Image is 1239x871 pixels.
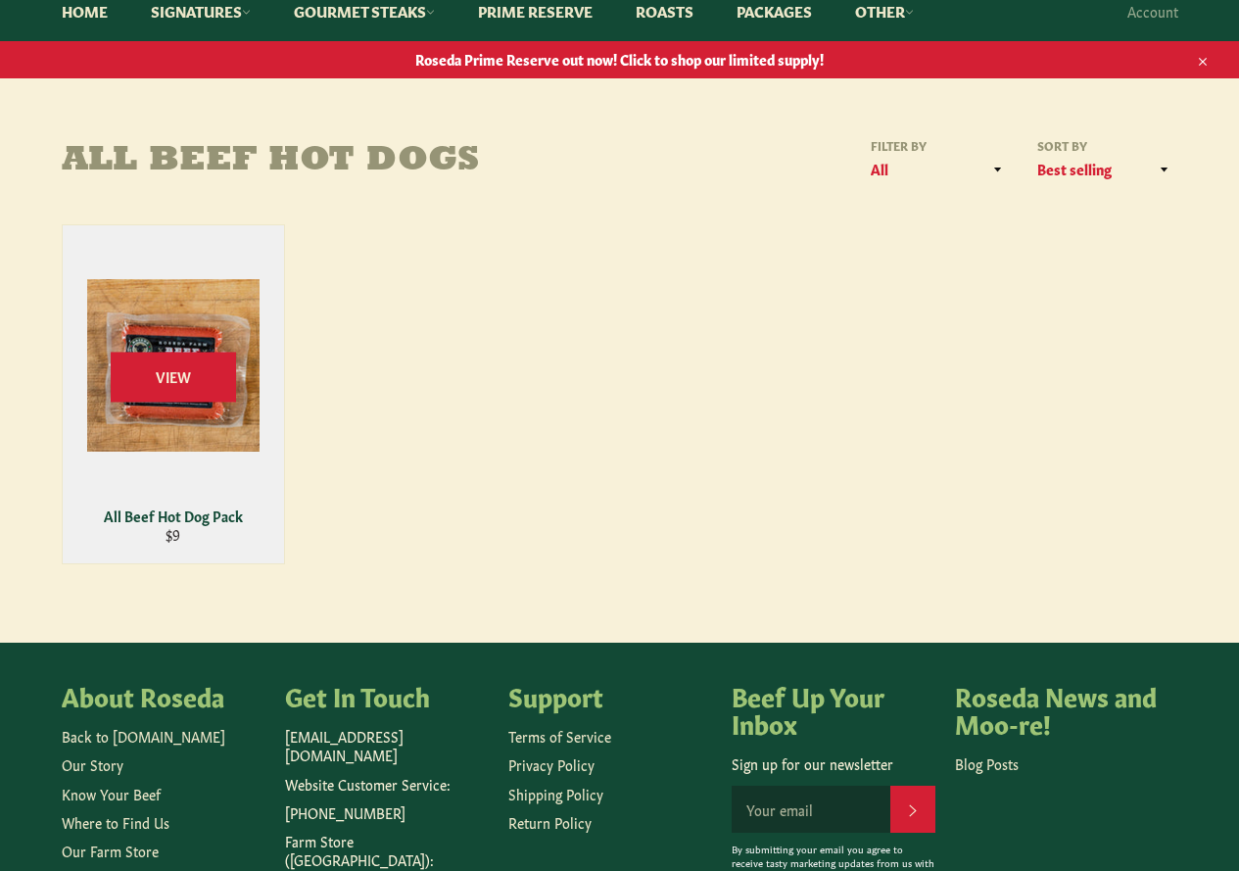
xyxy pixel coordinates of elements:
[955,753,1019,773] a: Blog Posts
[285,803,489,822] p: [PHONE_NUMBER]
[732,754,935,773] p: Sign up for our newsletter
[285,832,489,870] p: Farm Store ([GEOGRAPHIC_DATA]):
[285,775,489,794] p: Website Customer Service:
[508,726,611,746] a: Terms of Service
[62,682,265,709] h4: About Roseda
[1031,137,1178,154] label: Sort by
[62,224,285,564] a: All Beef Hot Dog Pack All Beef Hot Dog Pack $9 View
[732,786,890,833] input: Your email
[62,754,123,774] a: Our Story
[285,682,489,709] h4: Get In Touch
[732,682,935,736] h4: Beef Up Your Inbox
[62,726,225,746] a: Back to [DOMAIN_NAME]
[955,682,1159,736] h4: Roseda News and Moo-re!
[508,682,712,709] h4: Support
[508,754,595,774] a: Privacy Policy
[508,784,603,803] a: Shipping Policy
[865,137,1012,154] label: Filter by
[74,507,271,525] div: All Beef Hot Dog Pack
[111,352,236,402] span: View
[62,841,159,860] a: Our Farm Store
[508,812,592,832] a: Return Policy
[62,812,169,832] a: Where to Find Us
[285,727,489,765] p: [EMAIL_ADDRESS][DOMAIN_NAME]
[62,142,620,181] h1: All Beef Hot Dogs
[62,784,161,803] a: Know Your Beef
